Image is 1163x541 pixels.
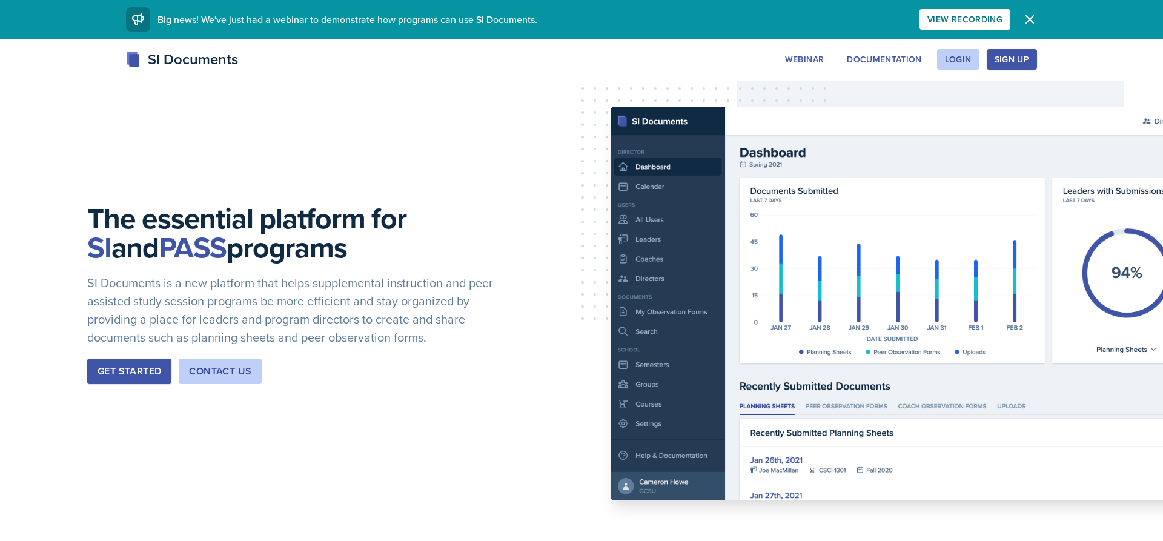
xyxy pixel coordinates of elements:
[98,364,161,379] div: Get Started
[179,359,262,384] button: Contact Us
[995,55,1029,64] div: Sign Up
[927,15,1002,24] div: View Recording
[777,49,832,70] button: Webinar
[937,49,979,70] button: Login
[87,359,171,384] button: Get Started
[157,13,537,26] span: Big news! We've just had a webinar to demonstrate how programs can use SI Documents.
[839,49,930,70] button: Documentation
[945,55,972,64] div: Login
[847,55,922,64] div: Documentation
[189,364,251,379] div: Contact Us
[987,49,1037,70] button: Sign Up
[785,55,824,64] div: Webinar
[126,48,238,70] div: SI Documents
[919,9,1010,30] button: View Recording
